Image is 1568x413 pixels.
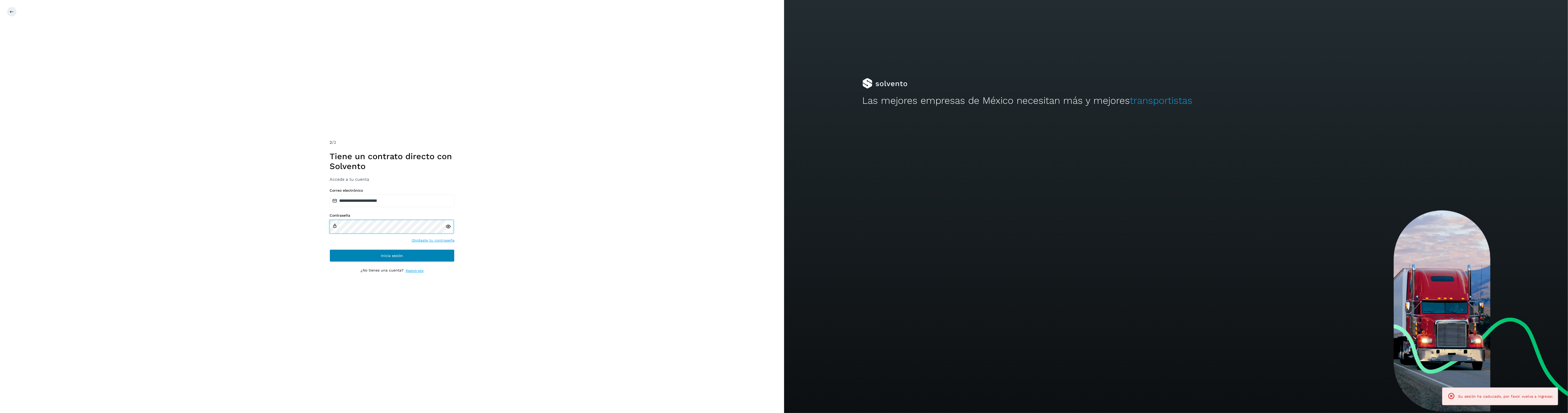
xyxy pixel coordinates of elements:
[406,268,424,274] a: Regístrate
[330,249,455,262] button: Inicia sesión
[1130,95,1193,106] span: transportistas
[330,151,455,171] h1: Tiene un contrato directo con Solvento
[330,139,455,146] div: /2
[862,95,1490,106] h2: Las mejores empresas de México necesitan más y mejores
[381,254,403,257] span: Inicia sesión
[361,268,404,274] p: ¿No tienes una cuenta?
[330,177,455,182] h3: Accede a tu cuenta
[330,140,332,145] span: 2
[330,213,455,218] label: Contraseña
[412,238,455,243] a: Olvidaste tu contraseña
[1458,394,1554,398] span: Su sesión ha caducado, por favor vuelva a ingresar.
[330,188,455,193] label: Correo electrónico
